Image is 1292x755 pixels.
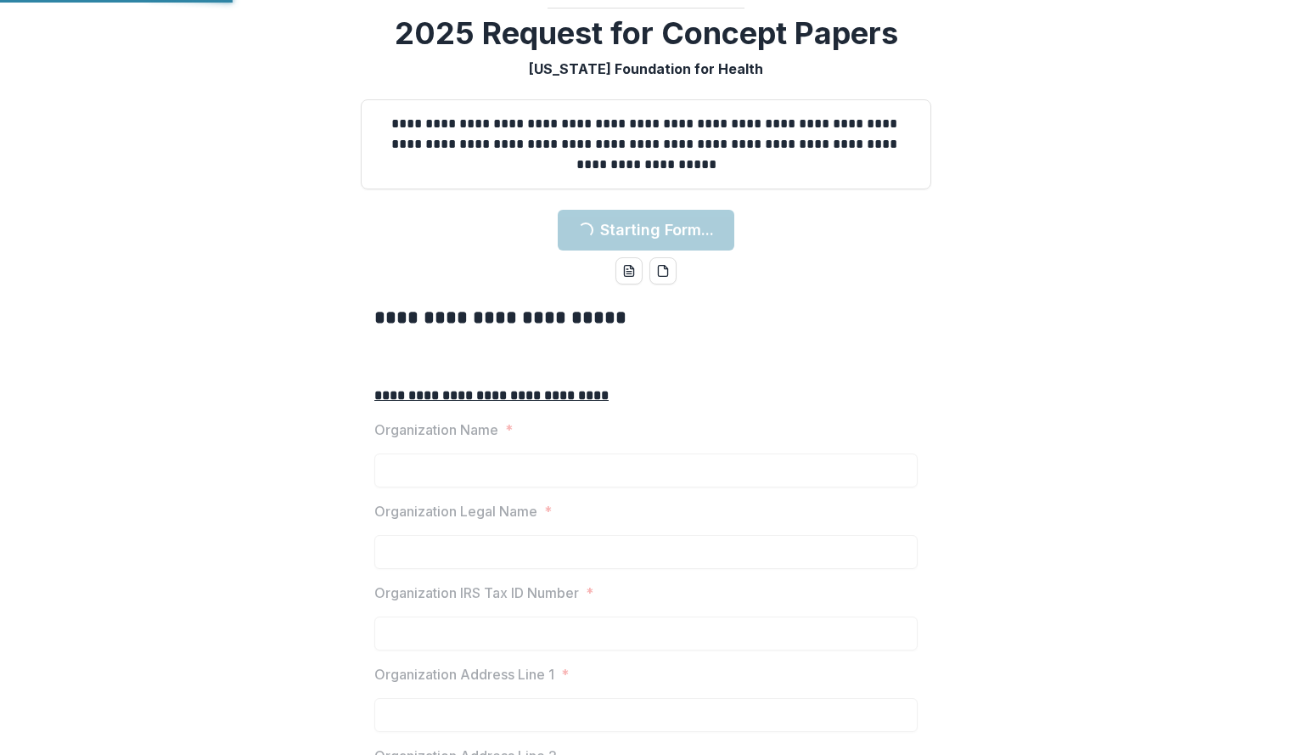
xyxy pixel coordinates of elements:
p: [US_STATE] Foundation for Health [529,59,763,79]
p: Organization Address Line 1 [374,664,554,685]
button: Starting Form... [558,210,734,251]
p: Organization IRS Tax ID Number [374,583,579,603]
p: Organization Legal Name [374,501,537,521]
h2: 2025 Request for Concept Papers [395,15,898,52]
p: Organization Name [374,420,498,440]
button: pdf-download [649,257,677,285]
button: word-download [615,257,643,285]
